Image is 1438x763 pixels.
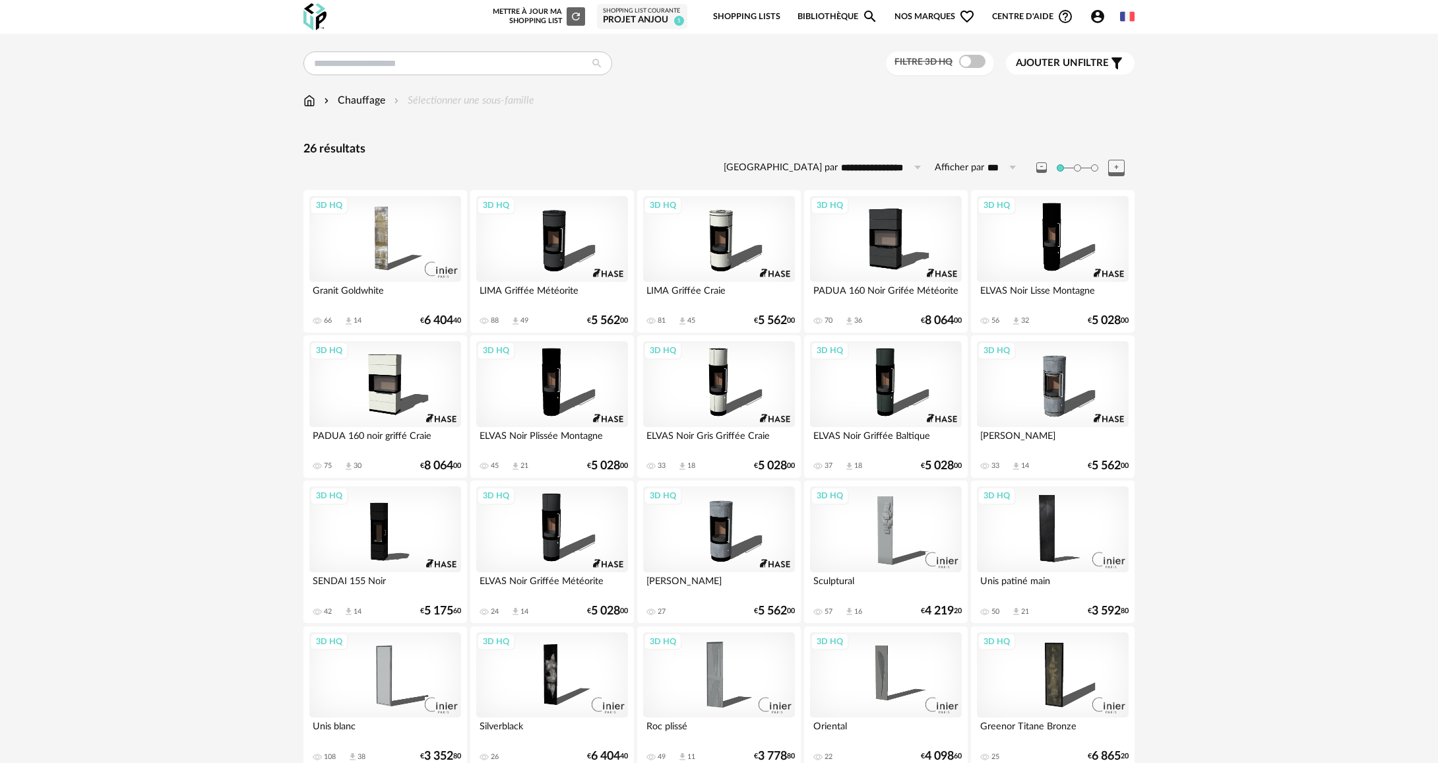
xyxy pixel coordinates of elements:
[470,481,634,623] a: 3D HQ ELVAS Noir Griffée Météorite 24 Download icon 14 €5 02800
[1016,58,1078,68] span: Ajouter un
[470,335,634,478] a: 3D HQ ELVAS Noir Plissée Montagne 45 Download icon 21 €5 02800
[754,607,795,616] div: € 00
[591,316,620,325] span: 5 562
[310,197,348,214] div: 3D HQ
[321,93,385,108] div: Chauffage
[637,335,801,478] a: 3D HQ ELVAS Noir Gris Griffée Craie 33 Download icon 18 €5 02800
[587,607,628,616] div: € 00
[303,335,467,478] a: 3D HQ PADUA 160 noir griffé Craie 75 Download icon 30 €8 06400
[862,9,878,24] span: Magnify icon
[1092,316,1121,325] span: 5 028
[309,572,461,599] div: SENDAI 155 Noir
[811,487,849,504] div: 3D HQ
[921,316,962,325] div: € 00
[825,316,832,325] div: 70
[978,487,1016,504] div: 3D HQ
[637,190,801,333] a: 3D HQ LIMA Griffée Craie 81 Download icon 45 €5 56200
[1021,607,1029,616] div: 21
[476,282,628,308] div: LIMA Griffée Météorite
[420,461,461,471] div: € 00
[643,717,795,744] div: Roc plissé
[1109,55,1125,71] span: Filter icon
[491,461,499,471] div: 45
[992,9,1073,24] span: Centre d'aideHelp Circle Outline icon
[477,633,515,650] div: 3D HQ
[490,7,585,26] div: Mettre à jour ma Shopping List
[825,461,832,471] div: 37
[971,190,1135,333] a: 3D HQ ELVAS Noir Lisse Montagne 56 Download icon 32 €5 02800
[687,316,695,325] div: 45
[844,461,854,471] span: Download icon
[603,15,681,26] div: Projet ANJOU
[587,752,628,761] div: € 40
[687,461,695,471] div: 18
[677,752,687,762] span: Download icon
[303,142,1135,157] div: 26 résultats
[758,607,787,616] span: 5 562
[424,752,453,761] span: 3 352
[1120,9,1135,24] img: fr
[894,57,953,67] span: Filtre 3D HQ
[644,197,682,214] div: 3D HQ
[754,316,795,325] div: € 00
[643,572,795,599] div: [PERSON_NAME]
[476,717,628,744] div: Silverblack
[1090,9,1106,24] span: Account Circle icon
[971,481,1135,623] a: 3D HQ Unis patiné main 50 Download icon 21 €3 59280
[491,752,499,762] div: 26
[991,316,999,325] div: 56
[310,633,348,650] div: 3D HQ
[420,316,461,325] div: € 40
[309,717,461,744] div: Unis blanc
[658,607,666,616] div: 27
[644,487,682,504] div: 3D HQ
[309,427,461,453] div: PADUA 160 noir griffé Craie
[1021,461,1029,471] div: 14
[587,316,628,325] div: € 00
[810,572,962,599] div: Sculptural
[424,461,453,471] span: 8 064
[978,633,1016,650] div: 3D HQ
[1088,316,1129,325] div: € 00
[1088,461,1129,471] div: € 00
[570,13,582,20] span: Refresh icon
[1057,9,1073,24] span: Help Circle Outline icon
[754,752,795,761] div: € 80
[1016,57,1109,70] span: filtre
[420,607,461,616] div: € 60
[591,607,620,616] span: 5 028
[303,3,327,30] img: OXP
[643,282,795,308] div: LIMA Griffée Craie
[477,197,515,214] div: 3D HQ
[925,607,954,616] span: 4 219
[348,752,358,762] span: Download icon
[825,752,832,762] div: 22
[344,461,354,471] span: Download icon
[1011,316,1021,326] span: Download icon
[978,342,1016,359] div: 3D HQ
[811,342,849,359] div: 3D HQ
[637,481,801,623] a: 3D HQ [PERSON_NAME] 27 €5 56200
[854,461,862,471] div: 18
[324,316,332,325] div: 66
[591,461,620,471] span: 5 028
[991,461,999,471] div: 33
[358,752,365,762] div: 38
[354,607,361,616] div: 14
[991,752,999,762] div: 25
[804,335,968,478] a: 3D HQ ELVAS Noir Griffée Baltique 37 Download icon 18 €5 02800
[811,633,849,650] div: 3D HQ
[977,282,1129,308] div: ELVAS Noir Lisse Montagne
[1088,752,1129,761] div: € 20
[603,7,681,15] div: Shopping List courante
[724,162,838,174] label: [GEOGRAPHIC_DATA] par
[677,316,687,326] span: Download icon
[303,190,467,333] a: 3D HQ Granit Goldwhite 66 Download icon 14 €6 40440
[511,607,520,616] span: Download icon
[677,461,687,471] span: Download icon
[477,487,515,504] div: 3D HQ
[491,607,499,616] div: 24
[825,607,832,616] div: 57
[687,752,695,762] div: 11
[921,752,962,761] div: € 60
